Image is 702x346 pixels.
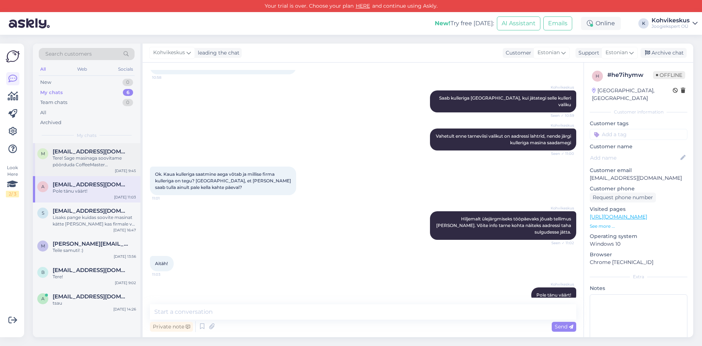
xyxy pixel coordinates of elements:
div: Online [581,17,621,30]
span: Aitäh! [155,261,168,266]
div: Joogiekspert OÜ [652,23,690,29]
span: s [42,210,44,216]
button: Emails [543,16,572,30]
span: Kohvikeskus [547,123,574,128]
div: Customer information [590,109,687,115]
div: My chats [40,89,63,96]
div: [DATE] 9:45 [115,168,136,174]
span: Pole tänu väärt! [536,292,571,298]
p: Browser [590,251,687,258]
span: Seen ✓ 11:00 [547,151,574,156]
div: Tere! [53,274,136,280]
span: Kohvikeskus [547,205,574,211]
div: leading the chat [195,49,239,57]
a: [URL][DOMAIN_NAME] [590,213,647,220]
span: Seen ✓ 10:59 [547,113,574,118]
div: Tere! Sage masinaga soovitame pöörduda CoffeeMaster [PERSON_NAME]: [URL][DOMAIN_NAME] [53,155,136,168]
div: Extra [590,274,687,280]
p: Customer tags [590,120,687,127]
span: Saab kulleriga [GEOGRAPHIC_DATA], kui jätategi selle kulleri valiku [439,95,572,107]
span: 11:03 [152,272,180,277]
div: K [638,18,649,29]
div: Teile samuti! :) [53,247,136,254]
span: My chats [77,132,97,139]
p: Operating system [590,232,687,240]
div: [DATE] 11:03 [114,194,136,200]
span: h [596,73,599,79]
span: anette.p2rn@gmail.com [53,293,129,300]
div: 0 [122,99,133,106]
span: Estonian [537,49,560,57]
span: Search customers [45,50,92,58]
span: m [41,151,45,156]
span: 11:01 [152,196,180,201]
div: 0 [122,79,133,86]
p: Customer email [590,167,687,174]
p: [EMAIL_ADDRESS][DOMAIN_NAME] [590,174,687,182]
div: 2 / 3 [6,191,19,197]
div: Customer [503,49,531,57]
div: Archive chat [641,48,687,58]
div: Socials [117,64,135,74]
img: Askly Logo [6,49,20,63]
div: [GEOGRAPHIC_DATA], [GEOGRAPHIC_DATA] [592,87,673,102]
span: Offline [653,71,685,79]
div: All [39,64,47,74]
div: Web [76,64,88,74]
span: Bdbdnnd@hot.ee [53,267,129,274]
span: a [41,296,45,301]
span: m [41,243,45,249]
span: B [41,269,45,275]
div: All [40,109,46,116]
div: [DATE] 13:56 [114,254,136,259]
span: 10:58 [152,75,180,80]
span: a [41,184,45,189]
b: New! [435,20,450,27]
span: Send [555,323,573,330]
p: Visited pages [590,205,687,213]
div: Request phone number [590,193,656,202]
div: 6 [123,89,133,96]
input: Add a tag [590,129,687,140]
p: Notes [590,284,687,292]
div: [DATE] 9:02 [115,280,136,286]
div: [DATE] 16:47 [113,227,136,233]
span: Vahetult enne tarneviisi valikut on aadressi lahtrid, nende järgi kulleriga masina saadamegi [436,133,572,145]
div: New [40,79,51,86]
p: Customer name [590,143,687,150]
span: stnkuusik@gmail.com [53,208,129,214]
span: maarjasoidla@icloud.com [53,148,129,155]
p: Customer phone [590,185,687,193]
a: KohvikeskusJoogiekspert OÜ [652,18,698,29]
span: merle.resev@mail.ee [53,241,129,247]
div: tsau [53,300,136,306]
span: Ok. Kaua kulleriga saatmine aega võtab ja millise firma kulleriga on tegu? [GEOGRAPHIC_DATA], et ... [155,171,292,190]
div: Archived [40,119,61,126]
div: Private note [150,322,193,332]
input: Add name [590,154,679,162]
div: Pole tänu väärt! [53,188,136,194]
div: Try free [DATE]: [435,19,494,28]
p: Windows 10 [590,240,687,248]
span: Hiljemalt ülejärgmiseks tööpäevaks jõuab tellimus [PERSON_NAME]. Võite info tarne kohta näiteks a... [436,216,572,235]
div: Kohvikeskus [652,18,690,23]
div: Support [575,49,599,57]
p: See more ... [590,223,687,230]
span: aivi.lusti@gmail.com [53,181,129,188]
button: AI Assistant [497,16,540,30]
p: Chrome [TECHNICAL_ID] [590,258,687,266]
span: Seen ✓ 11:02 [547,240,574,246]
div: # he7ihymw [607,71,653,79]
div: [DATE] 14:26 [113,306,136,312]
div: Look Here [6,164,19,197]
span: Estonian [605,49,628,57]
div: Team chats [40,99,67,106]
span: Kohvikeskus [153,49,185,57]
span: Kohvikeskus [547,282,574,287]
span: Kohvikeskus [547,85,574,90]
div: Lisaks pange kuidas soovite masinat kätte [PERSON_NAME] kas firmale või eraisikule. Saan siis tei... [53,214,136,227]
a: HERE [354,3,372,9]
